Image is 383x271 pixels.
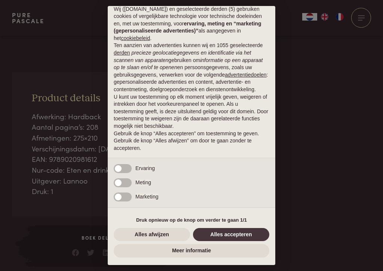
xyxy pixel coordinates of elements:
[135,194,158,200] span: Marketing
[114,228,190,241] button: Alles afwijzen
[114,93,269,130] p: U kunt uw toestemming op elk moment vrijelijk geven, weigeren of intrekken door het voorkeurenpan...
[114,130,269,152] p: Gebruik de knop “Alles accepteren” om toestemming te geven. Gebruik de knop “Alles afwijzen” om d...
[135,165,155,171] span: Ervaring
[114,6,269,42] p: Wij ([DOMAIN_NAME]) en geselecteerde derden (5) gebruiken cookies of vergelijkbare technologie vo...
[114,42,269,93] p: Ten aanzien van advertenties kunnen wij en 1055 geselecteerde gebruiken om en persoonsgegevens, z...
[114,49,130,57] button: derden
[114,57,263,71] em: informatie op een apparaat op te slaan en/of te openen
[114,50,251,63] em: precieze geolocatiegegevens en identificatie via het scannen van apparaten
[114,244,269,258] button: Meer informatie
[193,228,269,241] button: Alles accepteren
[114,21,261,34] strong: ervaring, meting en “marketing (gepersonaliseerde advertenties)”
[135,179,151,185] span: Meting
[225,71,266,79] button: advertentiedoelen
[121,35,150,41] a: cookiebeleid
